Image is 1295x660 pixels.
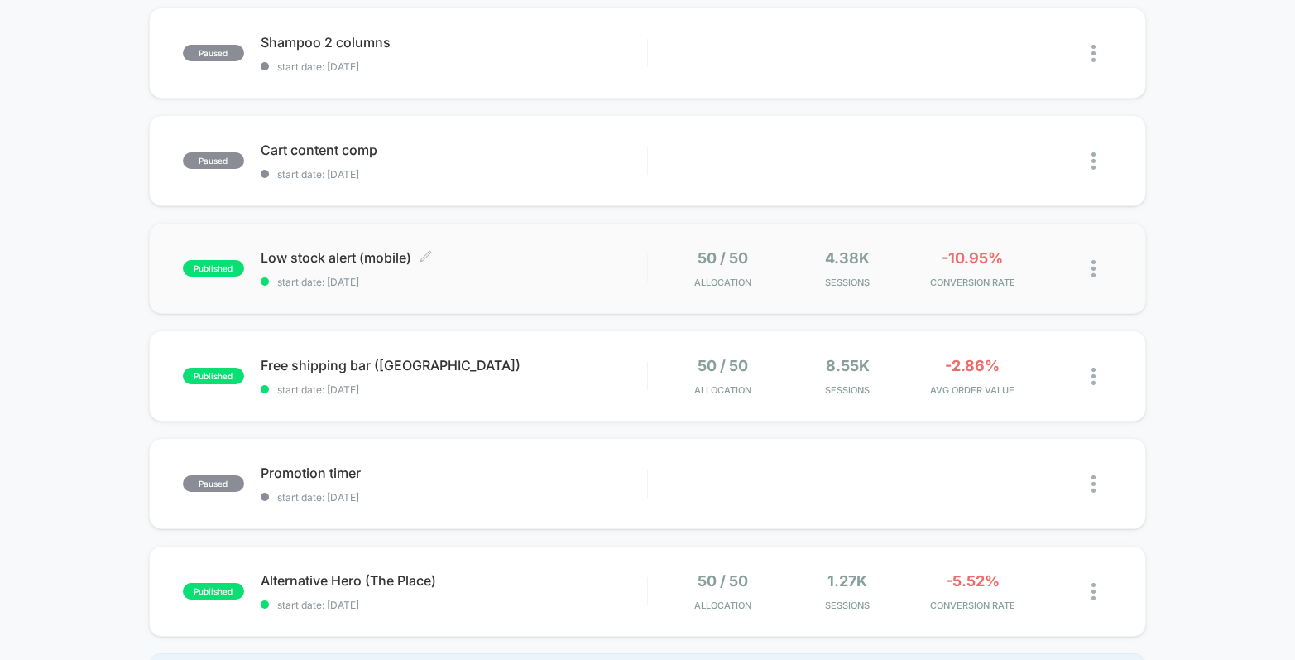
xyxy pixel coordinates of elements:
[1091,583,1096,600] img: close
[183,260,244,277] span: published
[698,249,748,267] span: 50 / 50
[261,34,647,51] span: Shampoo 2 columns
[827,572,867,590] span: 1.27k
[914,277,1031,288] span: CONVERSION RATE
[1091,45,1096,62] img: close
[261,357,647,373] span: Free shipping bar ([GEOGRAPHIC_DATA])
[694,277,751,288] span: Allocation
[826,357,870,374] span: 8.55k
[694,384,751,396] span: Allocation
[261,276,647,288] span: start date: [DATE]
[261,142,647,158] span: Cart content comp
[1091,152,1096,170] img: close
[310,166,350,206] button: Play, NEW DEMO 2025-VEED.mp4
[261,465,647,481] span: Promotion timer
[698,572,748,590] span: 50 / 50
[183,152,244,169] span: paused
[8,337,35,364] button: Play, NEW DEMO 2025-VEED.mp4
[261,249,647,266] span: Low stock alert (mobile)
[541,343,591,359] input: Volume
[183,475,244,492] span: paused
[261,168,647,181] span: start date: [DATE]
[698,357,748,374] span: 50 / 50
[424,341,463,359] div: Current time
[942,249,1003,267] span: -10.95%
[183,583,244,600] span: published
[183,45,244,61] span: paused
[261,383,647,396] span: start date: [DATE]
[914,600,1031,611] span: CONVERSION RATE
[789,600,906,611] span: Sessions
[825,249,870,267] span: 4.38k
[945,357,1000,374] span: -2.86%
[789,277,906,288] span: Sessions
[465,341,509,359] div: Duration
[946,572,1000,590] span: -5.52%
[261,60,647,73] span: start date: [DATE]
[789,384,906,396] span: Sessions
[183,368,244,384] span: published
[261,572,647,589] span: Alternative Hero (The Place)
[694,600,751,611] span: Allocation
[914,384,1031,396] span: AVG ORDER VALUE
[1091,475,1096,493] img: close
[1091,260,1096,277] img: close
[1091,368,1096,385] img: close
[261,599,647,611] span: start date: [DATE]
[12,315,651,330] input: Seek
[261,491,647,503] span: start date: [DATE]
